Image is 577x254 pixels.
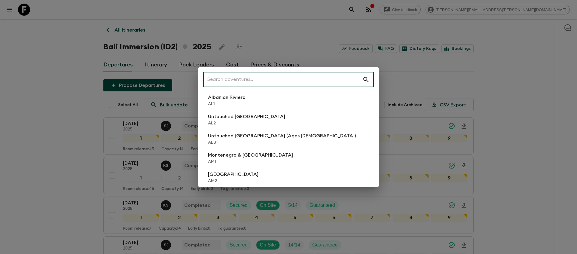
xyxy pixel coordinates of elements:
p: AM1 [208,159,293,165]
p: AM2 [208,178,258,184]
input: Search adventures... [203,71,362,88]
p: Untouched [GEOGRAPHIC_DATA] (Ages [DEMOGRAPHIC_DATA]) [208,132,356,139]
p: [GEOGRAPHIC_DATA] [208,171,258,178]
p: AL1 [208,101,246,107]
p: Montenegro & [GEOGRAPHIC_DATA] [208,151,293,159]
p: ALB [208,139,356,145]
p: Untouched [GEOGRAPHIC_DATA] [208,113,285,120]
p: Albanian Riviera [208,94,246,101]
p: AL2 [208,120,285,126]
